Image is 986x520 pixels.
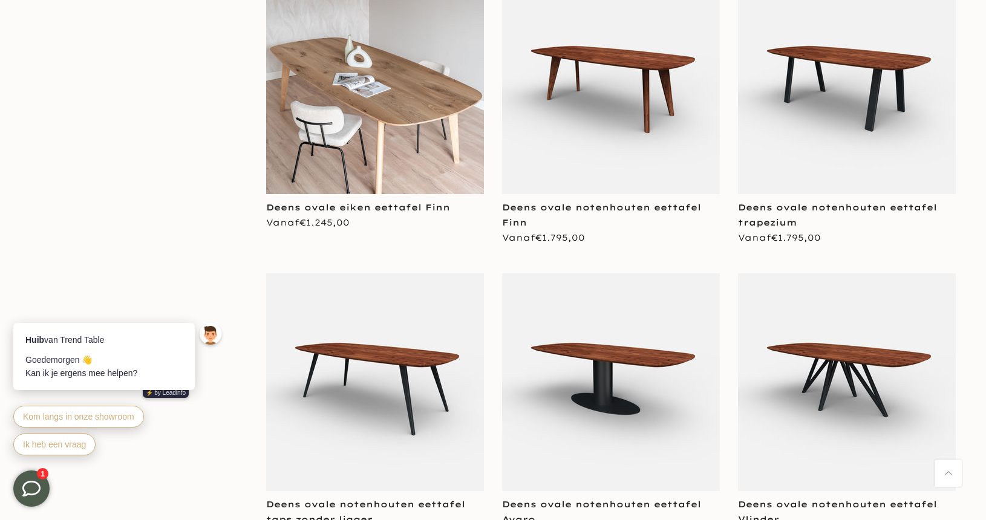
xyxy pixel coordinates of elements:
a: Deens ovale notenhouten eettafel Finn [502,202,701,228]
iframe: toggle-frame [1,458,62,519]
a: Deens ovale notenhouten eettafel trapezium [738,202,937,228]
span: €1.245,00 [299,217,350,228]
iframe: bot-iframe [1,265,237,470]
a: Deens ovale eiken eettafel Finn [266,202,450,213]
span: €1.795,00 [771,232,821,243]
span: €1.795,00 [535,232,585,243]
span: Vanaf [502,232,585,243]
span: Vanaf [738,232,821,243]
span: Vanaf [266,217,350,228]
a: Terug naar boven [935,460,962,487]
